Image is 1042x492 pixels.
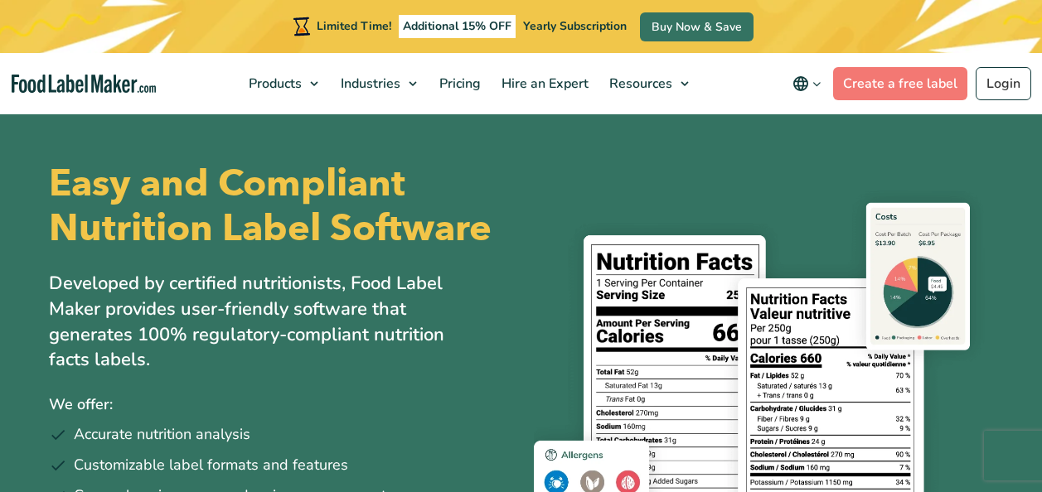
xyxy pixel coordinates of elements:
[976,67,1031,100] a: Login
[331,53,425,114] a: Industries
[317,18,391,34] span: Limited Time!
[497,75,590,93] span: Hire an Expert
[336,75,402,93] span: Industries
[74,423,250,446] span: Accurate nutrition analysis
[244,75,303,93] span: Products
[833,67,967,100] a: Create a free label
[239,53,327,114] a: Products
[492,53,595,114] a: Hire an Expert
[49,271,480,373] p: Developed by certified nutritionists, Food Label Maker provides user-friendly software that gener...
[49,393,509,417] p: We offer:
[434,75,482,93] span: Pricing
[399,15,516,38] span: Additional 15% OFF
[429,53,487,114] a: Pricing
[640,12,754,41] a: Buy Now & Save
[599,53,697,114] a: Resources
[49,162,509,251] h1: Easy and Compliant Nutrition Label Software
[523,18,627,34] span: Yearly Subscription
[604,75,674,93] span: Resources
[74,454,348,476] span: Customizable label formats and features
